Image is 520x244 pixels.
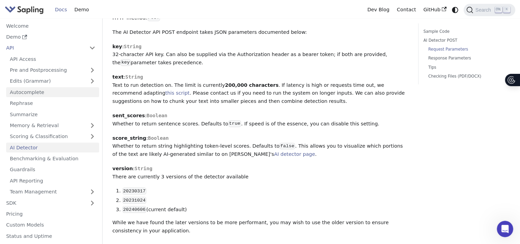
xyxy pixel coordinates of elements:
a: Team Management [6,187,99,197]
strong: version [112,166,133,171]
strong: score_string [112,135,146,141]
p: : There are currently 3 versions of the detector available [112,165,408,181]
p: The AI Detector API POST endpoint takes JSON parameters documented below: [112,28,408,37]
button: Collapse sidebar category 'API' [85,43,99,53]
code: 20240606 [122,206,146,213]
a: API [2,43,85,53]
a: Sample Code [423,28,508,35]
a: Rephrase [6,98,99,108]
a: Contact [393,4,420,15]
a: AI Detector [6,143,99,152]
span: String [124,44,142,49]
a: Welcome [2,21,99,31]
code: key [120,59,130,66]
a: Dev Blog [363,4,393,15]
a: Sapling.ai [5,5,46,15]
img: Sapling.ai [5,5,44,15]
a: Demo [71,4,93,15]
span: String [135,166,152,171]
span: Boolean [148,135,169,141]
p: While we have found the later versions to be more performant, you may wish to use the older versi... [112,219,408,235]
kbd: K [503,6,510,13]
a: Autocomplete [6,87,99,97]
a: Demo [2,32,99,42]
a: Pricing [2,209,99,219]
strong: sent_scores [112,113,145,118]
strong: 200,000 characters [225,82,279,88]
a: Request Parameters [428,46,505,53]
a: Guardrails [6,165,99,175]
a: Docs [51,4,71,15]
strong: text [112,74,124,80]
button: Switch between dark and light mode (currently system mode) [450,5,460,15]
a: Status and Uptime [2,231,99,241]
a: Edits (Grammar) [6,76,99,86]
a: this script [165,90,190,96]
a: AI Detector POST [423,37,508,44]
a: SDK [2,198,85,208]
code: false [279,143,295,150]
a: Scoring & Classification [6,132,99,141]
a: Custom Models [2,220,99,230]
code: true [228,120,241,127]
strong: key [112,44,122,49]
a: Benchmarking & Evaluation [6,154,99,164]
code: 20231024 [122,197,146,204]
a: Tips [428,64,505,71]
a: GitHub [419,4,450,15]
a: Summarize [6,109,99,119]
button: Expand sidebar category 'SDK' [85,198,99,208]
p: : Whether to return string highlighting token-level scores. Defaults to . This allows you to visu... [112,134,408,159]
a: Response Parameters [428,55,505,62]
a: API Access [6,54,99,64]
p: : Text to run detection on. The limit is currently . If latency is high or requests time out, we ... [112,73,408,106]
p: : Whether to return sentence scores. Defaults to . If speed is of the essence, you can disable th... [112,112,408,128]
button: Search (Ctrl+K) [464,4,515,16]
li: (current default) [122,206,409,214]
span: Boolean [147,113,168,118]
span: String [125,74,143,80]
iframe: Intercom live chat [497,221,513,237]
a: AI detector page [274,151,315,157]
a: API Reporting [6,176,99,186]
p: : 32-character API key. Can also be supplied via the Authorization header as a bearer token; if b... [112,43,408,67]
a: Memory & Retrieval [6,121,99,131]
code: 20230317 [122,188,146,194]
a: Checking Files (PDF/DOCX) [428,73,505,80]
span: Search [473,7,495,13]
a: Pre and Postprocessing [6,65,99,75]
